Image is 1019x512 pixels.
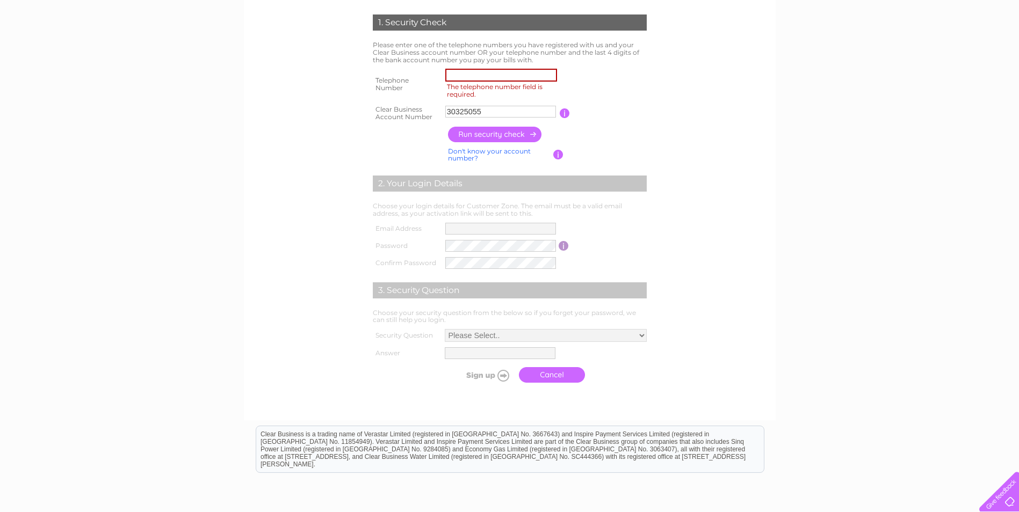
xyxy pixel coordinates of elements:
div: 2. Your Login Details [373,175,647,192]
img: logo.png [35,28,90,61]
td: Choose your security question from the below so if you forget your password, we can still help yo... [370,306,649,327]
input: Information [559,241,569,251]
a: Cancel [519,367,585,383]
a: Contact [986,46,1013,54]
th: Email Address [370,220,443,237]
label: The telephone number field is required. [445,82,560,100]
td: Choose your login details for Customer Zone. The email must be a valid email address, as your act... [370,200,649,220]
div: Clear Business is a trading name of Verastar Limited (registered in [GEOGRAPHIC_DATA] No. 3667643... [256,6,764,52]
a: Energy [895,46,919,54]
th: Clear Business Account Number [370,103,443,124]
a: 0333 014 3131 [816,5,891,19]
th: Confirm Password [370,254,443,272]
input: Information [560,108,570,118]
div: 3. Security Question [373,282,647,298]
a: Don't know your account number? [448,147,531,163]
th: Answer [370,345,442,362]
th: Security Question [370,326,442,345]
input: Information [553,150,563,159]
a: Telecoms [926,46,958,54]
a: Blog [964,46,980,54]
a: Water [869,46,889,54]
th: Telephone Number [370,66,443,103]
div: 1. Security Check [373,14,647,31]
input: Submit [447,368,514,383]
th: Password [370,237,443,254]
td: Please enter one of the telephone numbers you have registered with us and your Clear Business acc... [370,39,649,66]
